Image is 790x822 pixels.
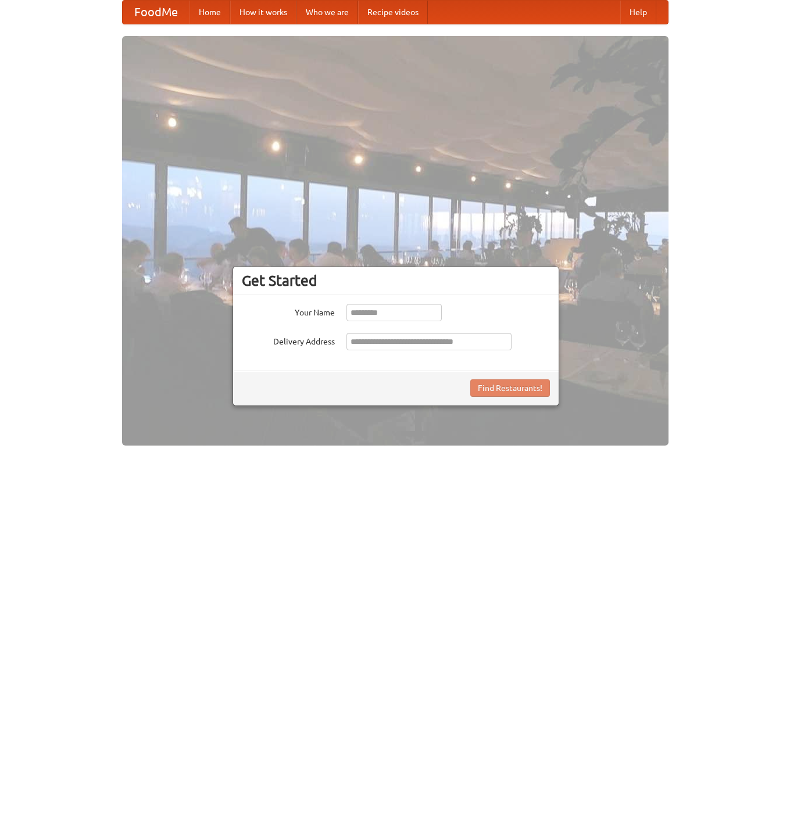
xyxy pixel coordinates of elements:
[230,1,296,24] a: How it works
[123,1,190,24] a: FoodMe
[358,1,428,24] a: Recipe videos
[242,304,335,318] label: Your Name
[470,379,550,397] button: Find Restaurants!
[242,272,550,289] h3: Get Started
[242,333,335,347] label: Delivery Address
[296,1,358,24] a: Who we are
[190,1,230,24] a: Home
[620,1,656,24] a: Help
